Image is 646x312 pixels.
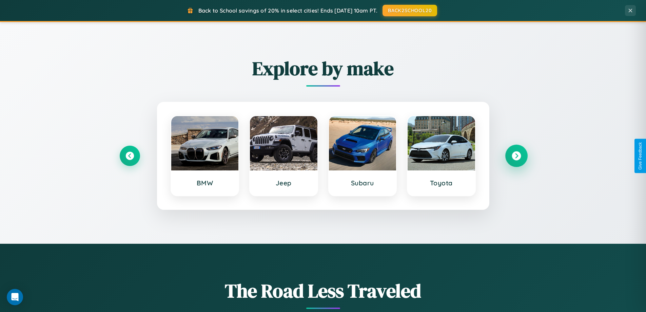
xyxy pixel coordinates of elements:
span: Back to School savings of 20% in select cities! Ends [DATE] 10am PT. [198,7,377,14]
button: BACK2SCHOOL20 [383,5,437,16]
h2: Explore by make [120,55,527,81]
h3: Toyota [414,179,468,187]
h3: Jeep [257,179,311,187]
div: Give Feedback [638,142,643,170]
h3: Subaru [336,179,390,187]
h3: BMW [178,179,232,187]
div: Open Intercom Messenger [7,289,23,305]
h1: The Road Less Traveled [120,278,527,304]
